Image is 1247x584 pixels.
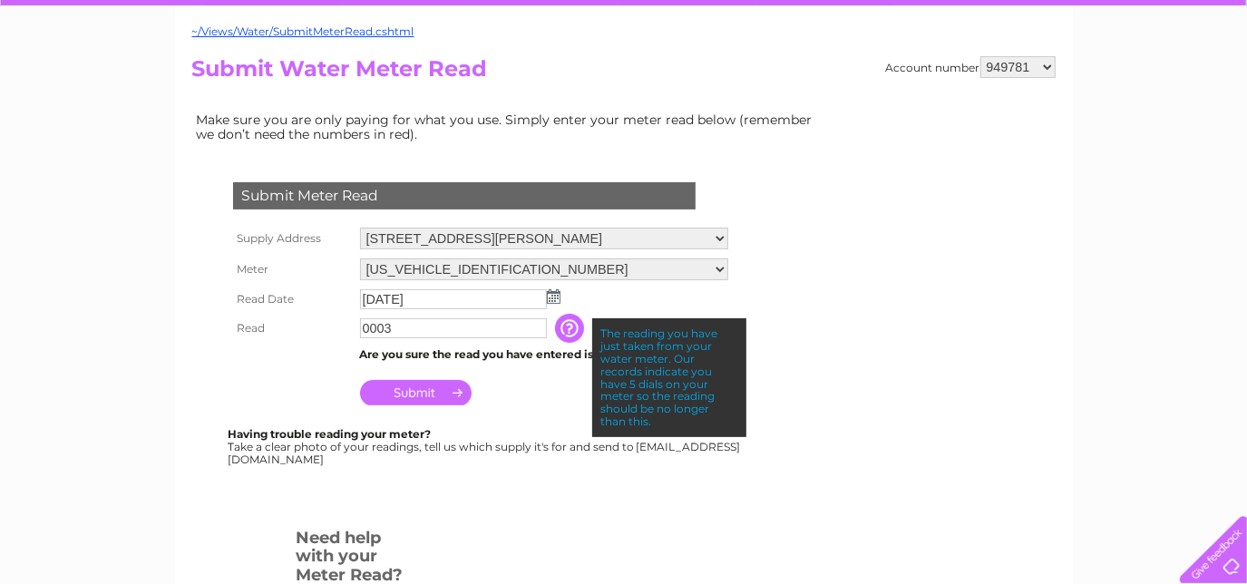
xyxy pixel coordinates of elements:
[1188,77,1231,91] a: Log out
[547,289,560,304] img: ...
[233,182,696,209] div: Submit Meter Read
[356,343,733,366] td: Are you sure the read you have entered is correct?
[192,56,1056,91] h2: Submit Water Meter Read
[905,9,1030,32] a: 0333 014 3131
[1126,77,1171,91] a: Contact
[1089,77,1115,91] a: Blog
[229,285,356,314] th: Read Date
[555,314,588,343] input: Information
[229,254,356,285] th: Meter
[592,318,746,436] div: The reading you have just taken from your water meter. Our records indicate you have 5 dials on y...
[196,10,1053,88] div: Clear Business is a trading name of Verastar Limited (registered in [GEOGRAPHIC_DATA] No. 3667643...
[229,427,432,441] b: Having trouble reading your meter?
[229,428,744,465] div: Take a clear photo of your readings, tell us which supply it's for and send to [EMAIL_ADDRESS][DO...
[192,108,827,146] td: Make sure you are only paying for what you use. Simply enter your meter read below (remember we d...
[229,314,356,343] th: Read
[360,380,472,405] input: Submit
[928,77,962,91] a: Water
[973,77,1013,91] a: Energy
[192,24,414,38] a: ~/Views/Water/SubmitMeterRead.cshtml
[1024,77,1078,91] a: Telecoms
[229,223,356,254] th: Supply Address
[44,47,136,102] img: logo.png
[886,56,1056,78] div: Account number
